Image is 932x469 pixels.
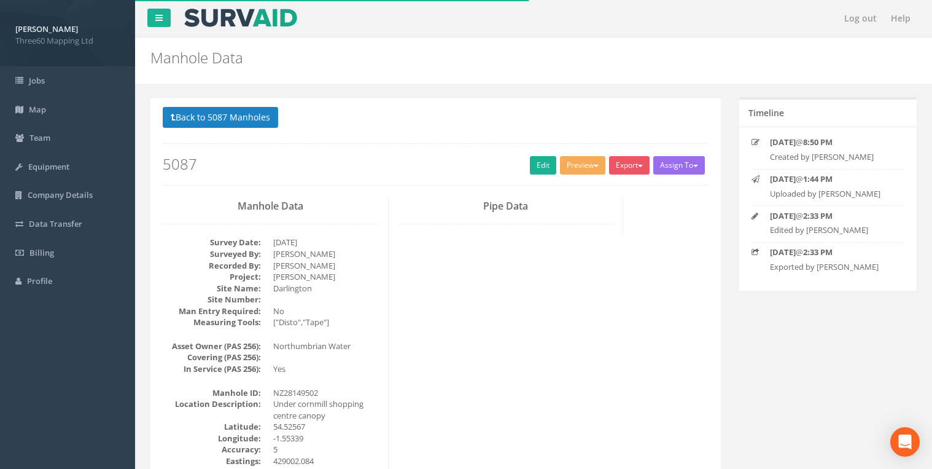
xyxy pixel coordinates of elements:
p: @ [770,246,895,258]
dd: [PERSON_NAME] [273,248,379,260]
dd: -1.55339 [273,433,379,444]
p: @ [770,210,895,222]
dt: Recorded By: [163,260,261,272]
div: Open Intercom Messenger [890,427,920,457]
dd: NZ28149502 [273,387,379,399]
strong: [PERSON_NAME] [15,23,78,34]
dd: Yes [273,363,379,375]
button: Assign To [653,156,705,175]
span: Three60 Mapping Ltd [15,35,120,47]
strong: [DATE] [770,136,796,148]
dt: Manhole ID: [163,387,261,399]
p: @ [770,173,895,185]
dt: Asset Owner (PAS 256): [163,341,261,352]
strong: [DATE] [770,210,796,221]
dd: 429002.084 [273,455,379,467]
dt: Site Number: [163,294,261,305]
span: Data Transfer [29,218,82,229]
h5: Timeline [748,108,784,117]
strong: [DATE] [770,173,796,184]
strong: 2:33 PM [803,246,833,258]
dd: [PERSON_NAME] [273,271,379,283]
dd: ["Disto","Tape"] [273,317,379,328]
p: Created by [PERSON_NAME] [770,151,895,163]
h2: 5087 [163,156,709,172]
dd: [DATE] [273,237,379,248]
dd: Darlington [273,283,379,294]
dd: Northumbrian Water [273,341,379,352]
dt: Project: [163,271,261,283]
strong: 1:44 PM [803,173,833,184]
dd: 54.52567 [273,421,379,433]
dt: Measuring Tools: [163,317,261,328]
dt: Survey Date: [163,237,261,248]
span: Billing [29,247,54,258]
dt: Location Description: [163,398,261,410]
dd: 5 [273,444,379,455]
dt: Man Entry Required: [163,305,261,317]
span: Company Details [28,189,93,200]
span: Jobs [29,75,45,86]
strong: 8:50 PM [803,136,833,148]
dt: In Service (PAS 256): [163,363,261,375]
p: Uploaded by [PERSON_NAME] [770,188,895,200]
dd: No [273,305,379,317]
button: Back to 5087 Manholes [163,107,278,128]
dt: Site Name: [163,283,261,294]
strong: [DATE] [770,246,796,258]
strong: 2:33 PM [803,210,833,221]
button: Preview [560,156,605,175]
span: Profile [27,275,52,286]
p: @ [770,136,895,148]
dt: Longitude: [163,433,261,444]
p: Edited by [PERSON_NAME] [770,224,895,236]
dt: Latitude: [163,421,261,433]
span: Map [29,104,46,115]
span: Team [29,132,50,143]
h2: Manhole Data [150,50,786,66]
button: Export [609,156,650,175]
span: Equipment [28,161,69,172]
p: Exported by [PERSON_NAME] [770,261,895,273]
h3: Pipe Data [398,201,614,212]
dt: Eastings: [163,455,261,467]
dt: Surveyed By: [163,248,261,260]
a: Edit [530,156,556,175]
h3: Manhole Data [163,201,379,212]
dt: Accuracy: [163,444,261,455]
a: [PERSON_NAME] Three60 Mapping Ltd [15,20,120,46]
dd: [PERSON_NAME] [273,260,379,272]
dd: Under cornmill shopping centre canopy [273,398,379,421]
dt: Covering (PAS 256): [163,352,261,363]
